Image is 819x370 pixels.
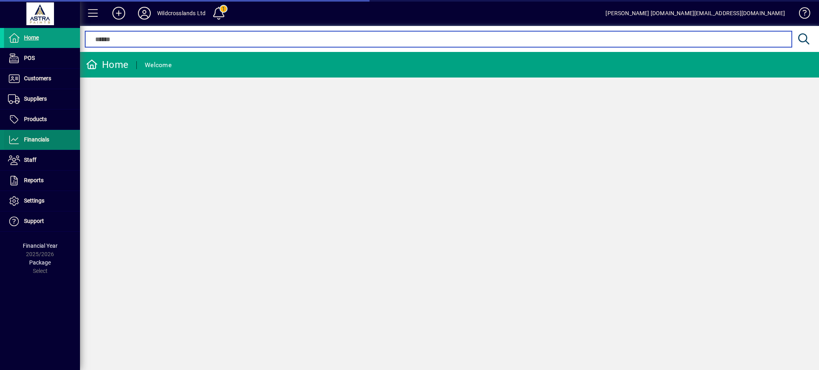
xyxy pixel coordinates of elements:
span: Staff [24,157,36,163]
button: Add [106,6,132,20]
div: Home [86,58,128,71]
a: Products [4,109,80,129]
span: Support [24,218,44,224]
span: Suppliers [24,95,47,102]
span: Package [29,259,51,266]
div: Wildcrosslands Ltd [157,7,206,20]
a: POS [4,48,80,68]
button: Profile [132,6,157,20]
a: Staff [4,150,80,170]
a: Suppliers [4,89,80,109]
span: POS [24,55,35,61]
span: Customers [24,75,51,82]
a: Financials [4,130,80,150]
div: [PERSON_NAME] [DOMAIN_NAME][EMAIL_ADDRESS][DOMAIN_NAME] [605,7,785,20]
span: Products [24,116,47,122]
a: Knowledge Base [793,2,809,28]
a: Support [4,211,80,231]
div: Welcome [145,59,172,72]
a: Settings [4,191,80,211]
span: Reports [24,177,44,183]
span: Home [24,34,39,41]
span: Financials [24,136,49,143]
a: Customers [4,69,80,89]
a: Reports [4,171,80,191]
span: Settings [24,197,44,204]
span: Financial Year [23,243,58,249]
